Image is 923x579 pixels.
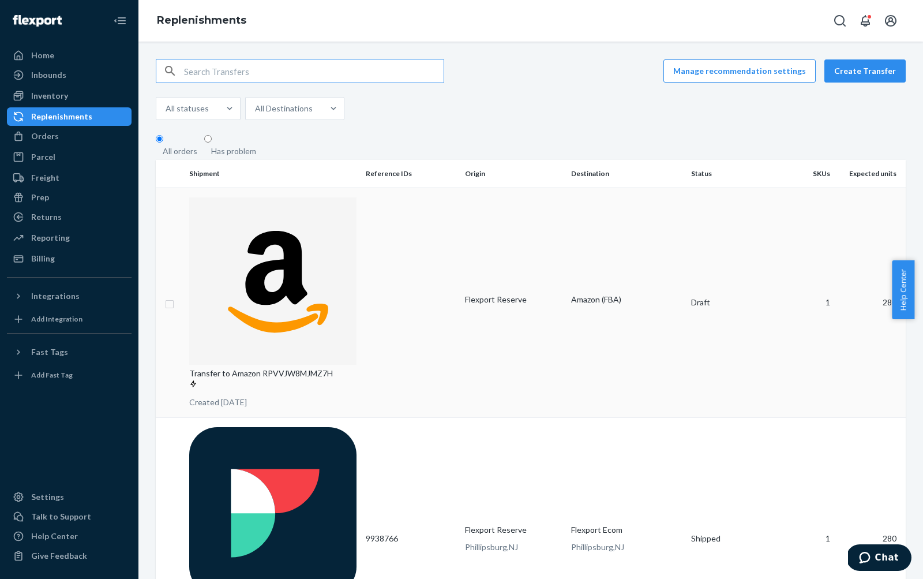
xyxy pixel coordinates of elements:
p: Amazon (FBA) [571,294,682,305]
input: All Destinations [313,103,314,114]
div: Freight [31,172,59,184]
button: Help Center [892,260,914,319]
div: Prep [31,192,49,203]
div: Shipped [691,533,781,544]
input: Search Transfers [184,59,444,83]
div: All statuses [166,103,209,114]
input: All orders [156,135,163,143]
a: Returns [7,208,132,226]
input: Has problem [204,135,212,143]
div: Replenishments [31,111,92,122]
div: Billing [31,253,55,264]
a: Prep [7,188,132,207]
a: Inventory [7,87,132,105]
div: Has problem [211,145,256,157]
iframe: Opens a widget where you can chat to one of our agents [848,544,911,573]
a: Help Center [7,527,132,546]
a: Replenishments [157,14,246,27]
div: Talk to Support [31,511,91,522]
div: Reporting [31,232,70,244]
button: Create Transfer [824,59,906,83]
th: Destination [566,160,686,188]
th: SKUs [786,160,835,188]
div: Give Feedback [31,550,87,562]
a: Freight [7,169,132,187]
a: Settings [7,488,132,506]
button: Integrations [7,287,132,305]
td: 280 [835,188,906,417]
div: Inbounds [31,69,66,81]
button: Fast Tags [7,343,132,361]
td: 1 [786,188,835,417]
a: Orders [7,127,132,145]
input: All statuses [209,103,210,114]
a: Add Integration [7,310,132,328]
p: Phillipsburg , NJ [571,541,682,553]
div: Settings [31,491,64,503]
div: Home [31,50,54,61]
div: All orders [163,145,197,157]
th: Origin [460,160,566,188]
button: Open Search Box [828,9,851,32]
div: Fast Tags [31,346,68,358]
th: Reference IDs [361,160,460,188]
button: Open notifications [854,9,877,32]
a: Parcel [7,148,132,166]
div: Integrations [31,290,80,302]
div: Draft [691,297,781,308]
p: Phillipsburg , NJ [465,541,562,553]
button: Close Navigation [108,9,132,32]
a: Reporting [7,229,132,247]
div: Parcel [31,151,55,163]
button: Open account menu [879,9,902,32]
div: Add Integration [31,314,82,324]
button: Talk to Support [7,507,132,526]
a: Inbounds [7,66,132,84]
a: Home [7,46,132,65]
div: All Destinations [255,103,313,114]
p: Transfer to Amazon RPVVJW8MJMZ7H [189,368,357,391]
p: Flexport Reserve [465,294,562,305]
img: Flexport logo [13,15,62,27]
div: Inventory [31,90,68,102]
div: Orders [31,130,59,142]
th: Shipment [185,160,361,188]
div: Add Fast Tag [31,370,73,380]
a: Billing [7,249,132,268]
p: Flexport Reserve [465,524,562,536]
th: Status [686,160,786,188]
ol: breadcrumbs [148,4,256,38]
p: Created [DATE] [189,397,357,408]
button: Manage recommendation settings [663,59,816,83]
th: Expected units [835,160,906,188]
a: Add Fast Tag [7,366,132,384]
a: Replenishments [7,107,132,126]
div: Help Center [31,531,78,542]
div: Returns [31,211,62,223]
button: Give Feedback [7,547,132,565]
p: Flexport Ecom [571,524,682,536]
